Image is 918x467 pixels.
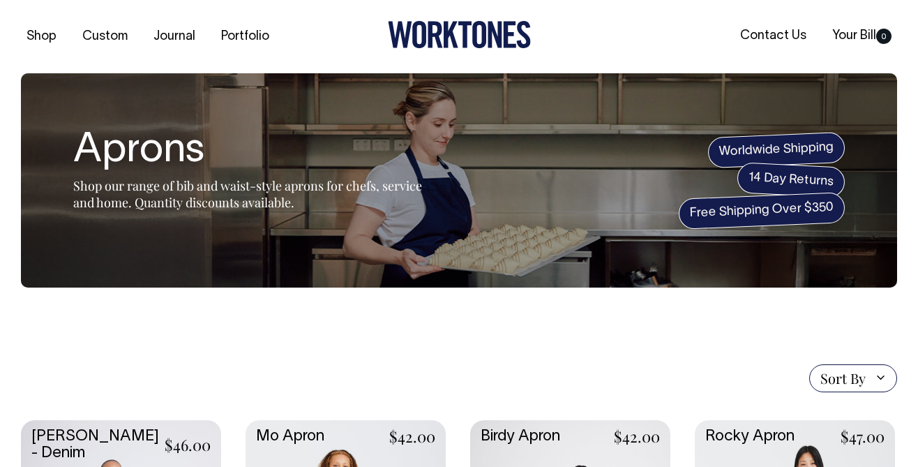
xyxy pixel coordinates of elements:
[73,177,422,211] span: Shop our range of bib and waist-style aprons for chefs, service and home. Quantity discounts avai...
[21,25,62,48] a: Shop
[77,25,133,48] a: Custom
[876,29,891,44] span: 0
[678,192,845,230] span: Free Shipping Over $350
[820,370,866,387] span: Sort By
[827,24,897,47] a: Your Bill0
[216,25,275,48] a: Portfolio
[148,25,201,48] a: Journal
[735,24,812,47] a: Contact Us
[73,129,422,174] h1: Aprons
[737,162,845,198] span: 14 Day Returns
[707,131,845,168] span: Worldwide Shipping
